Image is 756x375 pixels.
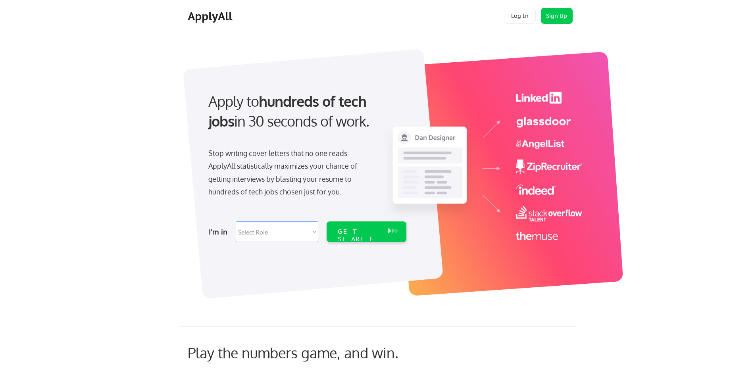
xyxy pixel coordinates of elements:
strong: hundreds of tech jobs [208,92,370,130]
button: Log In [504,8,536,24]
div: I'm in [209,225,231,238]
button: Sign Up [541,8,573,24]
div: Stop writing cover letters that no one reads. ApplyAll statistically maximizes your chance of get... [208,147,371,198]
div: ApplyAll [188,10,235,23]
div: Play the numbers game, and win. [188,344,434,361]
div: Apply to in 30 seconds of work. [208,91,403,131]
div: GET STARTED [338,228,380,251]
